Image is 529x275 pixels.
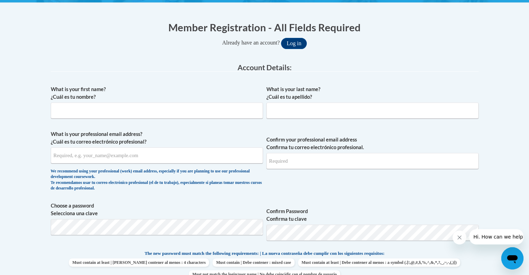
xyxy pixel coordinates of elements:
[238,63,292,72] span: Account Details:
[266,208,479,223] label: Confirm Password Confirma tu clave
[4,5,56,10] span: Hi. How can we help?
[298,258,460,267] span: Must contain at least | Debe contener al menos : a symbol (.[!,@,#,$,%,^,&,*,?,_,~,-,(,)])
[213,258,294,267] span: Must contain | Debe contener : mixed case
[501,247,523,269] iframe: Button to launch messaging window
[51,103,263,119] input: Metadata input
[281,38,307,49] button: Log in
[266,103,479,119] input: Metadata input
[51,202,263,217] label: Choose a password Selecciona una clave
[69,258,209,267] span: Must contain at least | [PERSON_NAME] contener al menos : 4 characters
[266,153,479,169] input: Required
[145,250,385,257] span: The new password must match the following requirements: | La nueva contraseña debe cumplir con lo...
[266,136,479,151] label: Confirm your professional email address Confirma tu correo electrónico profesional.
[51,169,263,192] div: We recommend using your professional (work) email address, especially if you are planning to use ...
[452,230,466,244] iframe: Close message
[51,130,263,146] label: What is your professional email address? ¿Cuál es tu correo electrónico profesional?
[222,40,280,46] span: Already have an account?
[266,86,479,101] label: What is your last name? ¿Cuál es tu apellido?
[51,86,263,101] label: What is your first name? ¿Cuál es tu nombre?
[51,147,263,163] input: Metadata input
[469,229,523,244] iframe: Message from company
[51,20,479,34] h1: Member Registration - All Fields Required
